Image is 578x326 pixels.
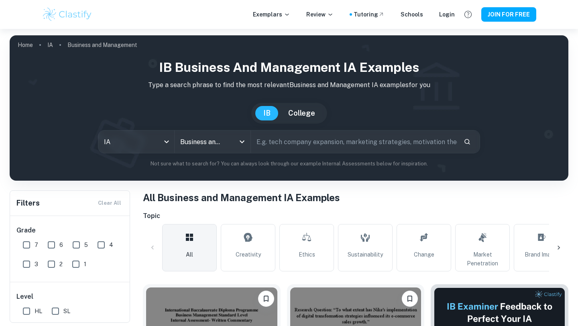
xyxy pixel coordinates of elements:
[481,7,536,22] button: JOIN FOR FREE
[402,291,418,307] button: Please log in to bookmark exemplars
[354,10,385,19] a: Tutoring
[253,10,290,19] p: Exemplars
[84,240,88,249] span: 5
[35,240,38,249] span: 7
[348,250,383,259] span: Sustainability
[460,135,474,149] button: Search
[35,307,42,316] span: HL
[236,250,261,259] span: Creativity
[143,211,568,221] h6: Topic
[16,292,124,302] h6: Level
[67,41,137,49] p: Business and Management
[16,80,562,90] p: Type a search phrase to find the most relevant Business and Management IA examples for you
[439,10,455,19] a: Login
[47,39,53,51] a: IA
[84,260,86,269] span: 1
[59,260,63,269] span: 2
[10,35,568,181] img: profile cover
[16,160,562,168] p: Not sure what to search for? You can always look through our example Internal Assessments below f...
[35,260,38,269] span: 3
[16,198,40,209] h6: Filters
[251,130,457,153] input: E.g. tech company expansion, marketing strategies, motivation theories...
[459,250,506,268] span: Market Penetration
[18,39,33,51] a: Home
[280,106,323,120] button: College
[98,130,174,153] div: IA
[401,10,423,19] a: Schools
[16,226,124,235] h6: Grade
[236,136,248,147] button: Open
[109,240,113,249] span: 4
[525,250,558,259] span: Brand Image
[63,307,70,316] span: SL
[299,250,315,259] span: Ethics
[143,190,568,205] h1: All Business and Management IA Examples
[306,10,334,19] p: Review
[414,250,434,259] span: Change
[59,240,63,249] span: 6
[461,8,475,21] button: Help and Feedback
[255,106,279,120] button: IB
[258,291,274,307] button: Please log in to bookmark exemplars
[186,250,193,259] span: All
[16,58,562,77] h1: IB Business and Management IA examples
[42,6,93,22] img: Clastify logo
